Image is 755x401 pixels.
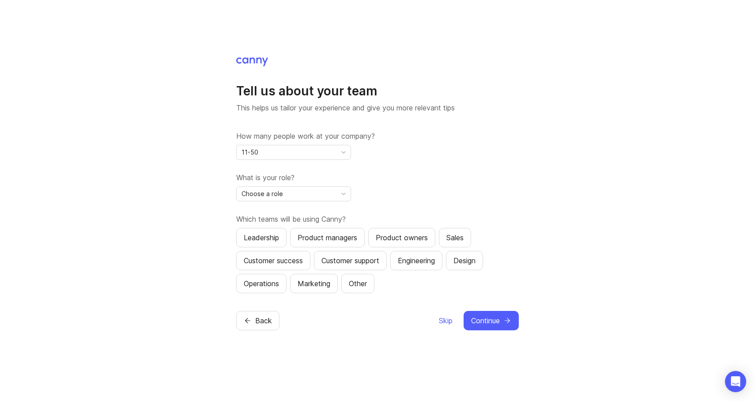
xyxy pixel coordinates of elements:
[349,278,367,289] div: Other
[236,57,268,66] img: Canny Home
[438,311,453,330] button: Skip
[290,274,338,293] button: Marketing
[321,255,379,266] div: Customer support
[336,190,351,197] svg: toggle icon
[439,315,453,326] span: Skip
[236,228,287,247] button: Leadership
[236,186,351,201] div: toggle menu
[341,274,374,293] button: Other
[255,315,272,326] span: Back
[244,255,303,266] div: Customer success
[368,228,435,247] button: Product owners
[236,102,519,113] p: This helps us tailor your experience and give you more relevant tips
[446,251,483,270] button: Design
[446,232,464,243] div: Sales
[242,189,283,199] span: Choose a role
[298,278,330,289] div: Marketing
[290,228,365,247] button: Product managers
[298,232,357,243] div: Product managers
[236,251,310,270] button: Customer success
[398,255,435,266] div: Engineering
[439,228,471,247] button: Sales
[236,131,519,141] label: How many people work at your company?
[390,251,442,270] button: Engineering
[236,145,351,160] div: toggle menu
[464,311,519,330] button: Continue
[471,315,500,326] span: Continue
[242,148,258,157] span: 11-50
[376,232,428,243] div: Product owners
[336,149,351,156] svg: toggle icon
[244,278,279,289] div: Operations
[244,232,279,243] div: Leadership
[236,172,519,183] label: What is your role?
[453,255,476,266] div: Design
[236,274,287,293] button: Operations
[725,371,746,392] div: Open Intercom Messenger
[236,214,519,224] label: Which teams will be using Canny?
[236,311,279,330] button: Back
[236,83,519,99] h1: Tell us about your team
[314,251,387,270] button: Customer support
